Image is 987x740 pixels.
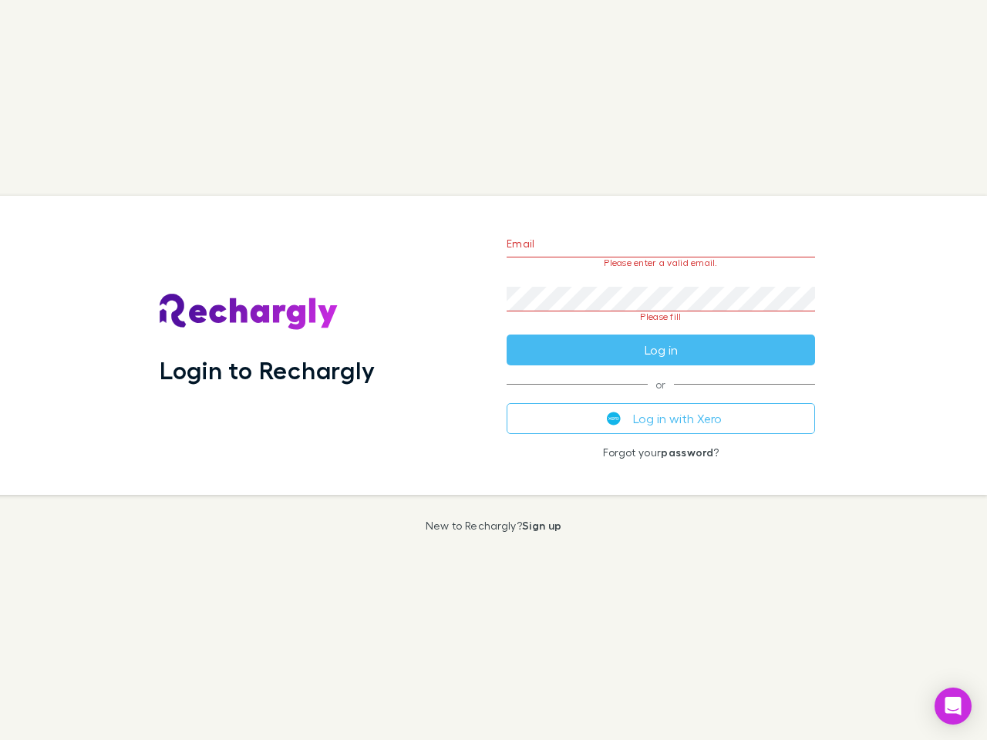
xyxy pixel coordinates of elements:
img: Xero's logo [607,412,621,425]
button: Log in with Xero [507,403,815,434]
a: password [661,446,713,459]
h1: Login to Rechargly [160,355,375,385]
p: New to Rechargly? [426,520,562,532]
p: Forgot your ? [507,446,815,459]
div: Open Intercom Messenger [935,688,972,725]
img: Rechargly's Logo [160,294,339,331]
a: Sign up [522,519,561,532]
p: Please enter a valid email. [507,257,815,268]
p: Please fill [507,311,815,322]
button: Log in [507,335,815,365]
span: or [507,384,815,385]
